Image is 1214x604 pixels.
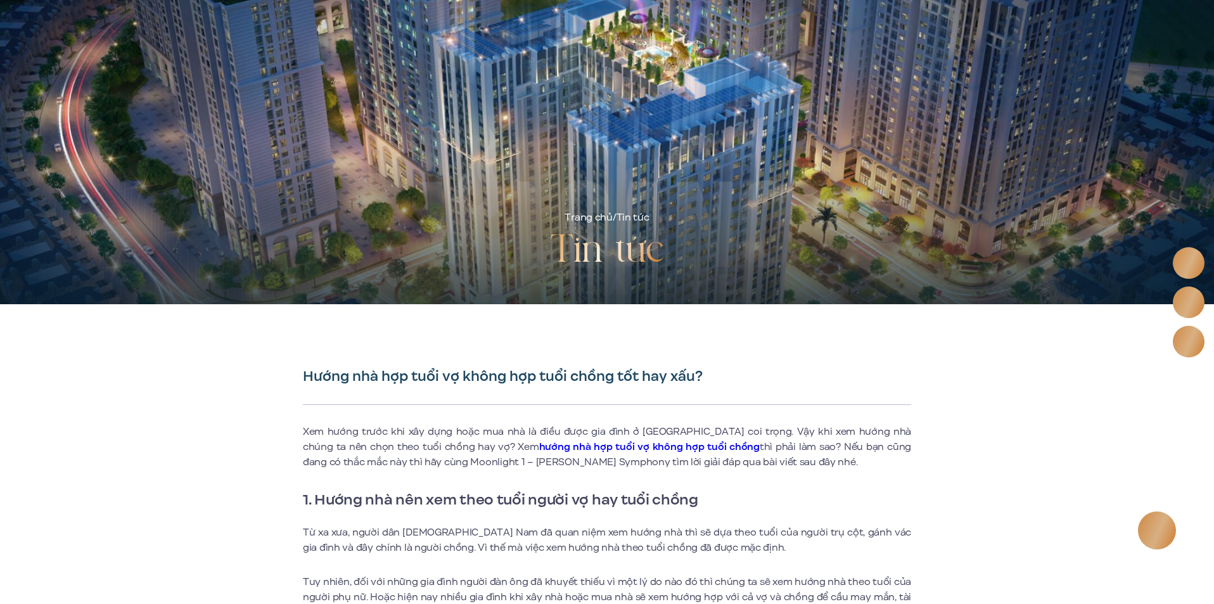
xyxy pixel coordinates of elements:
h2: Tin tức [550,226,664,276]
span: Tin tức [617,210,649,224]
a: hướng nhà hợp tuổi vợ không hợp tuổi chồng [539,440,760,454]
p: Xem hướng trước khi xây dựng hoặc mua nhà là điều được gia đình ở [GEOGRAPHIC_DATA] coi trọng. Vậ... [303,424,911,470]
div: / [565,210,649,226]
a: Trang chủ [565,210,612,224]
h1: Hướng nhà hợp tuổi vợ không hợp tuổi chồng tốt hay xấu? [303,368,911,385]
strong: hợp tuổi vợ không hợp tuổi chồng [594,440,760,454]
p: Từ xa xưa, người dân [DEMOGRAPHIC_DATA] Nam đã quan niệm xem hướng nhà thì sẽ dựa theo tuổi của n... [303,525,911,555]
strong: hướng nhà [539,440,591,454]
strong: 1. Hướng nhà nên xem theo tuổi người vợ hay tuổi chồng [303,489,698,510]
